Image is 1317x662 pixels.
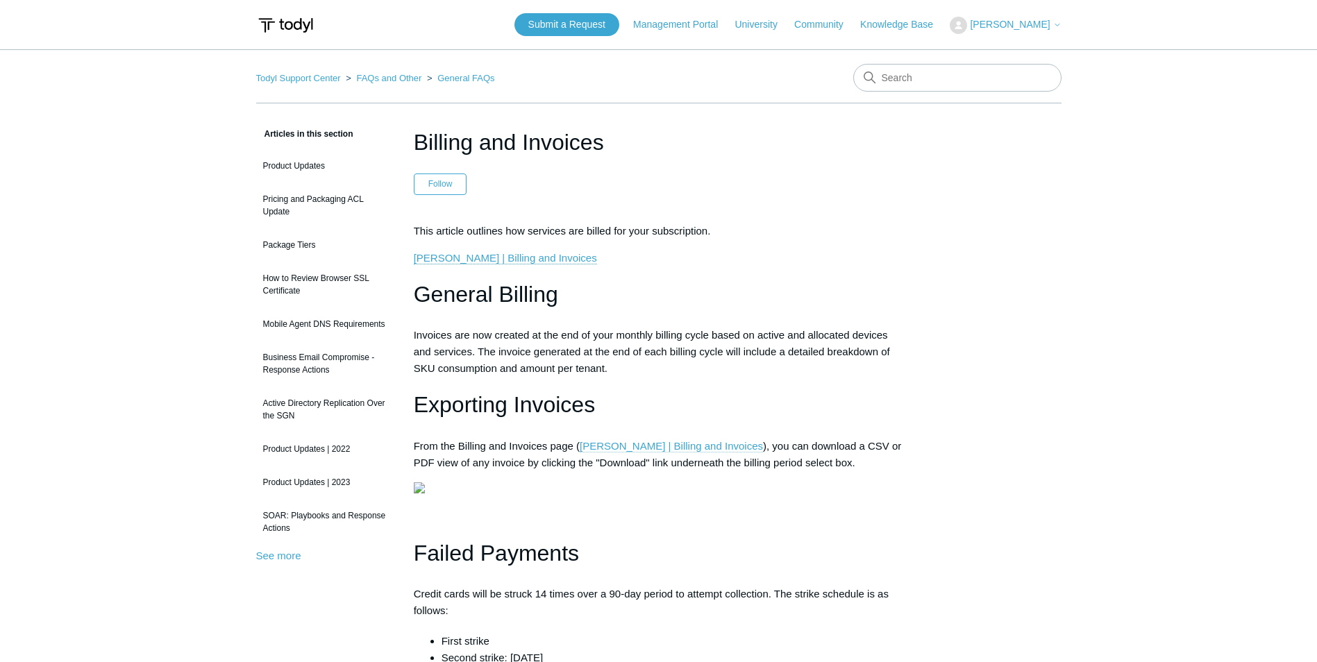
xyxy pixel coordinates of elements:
a: Mobile Agent DNS Requirements [256,311,393,337]
span: Articles in this section [256,129,353,139]
img: Todyl Support Center Help Center home page [256,12,315,38]
a: General FAQs [437,73,494,83]
a: FAQs and Other [356,73,421,83]
p: This article outlines how services are billed for your subscription. [414,223,904,239]
p: From the Billing and Invoices page ( ), you can download a CSV or PDF view of any invoice by clic... [414,438,904,471]
h1: Failed Payments [414,536,904,571]
h1: Exporting Invoices [414,387,904,423]
li: FAQs and Other [343,73,424,83]
a: Product Updates | 2023 [256,469,393,495]
span: [PERSON_NAME] [970,19,1050,30]
a: Submit a Request [514,13,619,36]
li: Todyl Support Center [256,73,344,83]
a: How to Review Browser SSL Certificate [256,265,393,304]
p: Invoices are now created at the end of your monthly billing cycle based on active and allocated d... [414,327,904,377]
a: Knowledge Base [860,17,947,32]
h1: General Billing [414,277,904,312]
a: SOAR: Playbooks and Response Actions [256,502,393,541]
a: See more [256,550,301,561]
button: [PERSON_NAME] [950,17,1061,34]
a: Product Updates | 2022 [256,436,393,462]
p: Credit cards will be struck 14 times over a 90-day period to attempt collection. The strike sched... [414,586,904,619]
a: Pricing and Packaging ACL Update [256,186,393,225]
h1: Billing and Invoices [414,126,904,159]
a: Package Tiers [256,232,393,258]
a: [PERSON_NAME] | Billing and Invoices [414,252,597,264]
a: Community [794,17,857,32]
a: University [735,17,791,32]
button: Follow Article [414,173,467,194]
a: Product Updates [256,153,393,179]
a: Active Directory Replication Over the SGN [256,390,393,429]
a: [PERSON_NAME] | Billing and Invoices [580,440,763,452]
img: 27287766398227 [414,482,425,493]
input: Search [853,64,1062,92]
li: First strike [442,633,904,650]
a: Todyl Support Center [256,73,341,83]
li: General FAQs [424,73,495,83]
a: Management Portal [633,17,732,32]
a: Business Email Compromise - Response Actions [256,344,393,383]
